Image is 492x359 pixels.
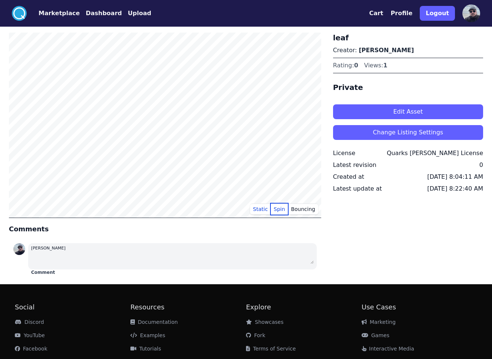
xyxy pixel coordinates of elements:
[362,346,414,352] a: Interactive Media
[130,319,178,325] a: Documentation
[15,302,130,312] h2: Social
[246,346,296,352] a: Terms of Service
[462,4,480,22] img: profile
[15,319,44,325] a: Discord
[15,346,47,352] a: Facebook
[27,9,80,18] a: Marketplace
[333,82,483,93] h4: Private
[333,98,483,119] a: Edit Asset
[246,319,283,325] a: Showcases
[246,332,265,338] a: Fork
[479,161,483,170] div: 0
[362,332,389,338] a: Games
[391,9,413,18] button: Profile
[15,332,45,338] a: YouTube
[333,61,358,70] div: Rating:
[250,204,271,215] button: Static
[383,62,387,69] span: 1
[271,204,288,215] button: Spin
[9,224,321,234] h4: Comments
[354,62,358,69] span: 0
[31,269,55,275] button: Comment
[13,243,25,255] img: profile
[333,184,382,193] div: Latest update at
[427,184,483,193] div: [DATE] 8:22:40 AM
[333,172,364,181] div: Created at
[128,9,151,18] button: Upload
[427,172,483,181] div: [DATE] 8:04:11 AM
[362,319,396,325] a: Marketing
[122,9,151,18] a: Upload
[359,47,414,54] a: [PERSON_NAME]
[31,246,66,251] small: [PERSON_NAME]
[420,6,455,21] button: Logout
[86,9,122,18] button: Dashboard
[80,9,122,18] a: Dashboard
[362,302,477,312] h2: Use Cases
[364,61,388,70] div: Views:
[130,302,246,312] h2: Resources
[333,125,483,140] button: Change Listing Settings
[387,149,483,158] div: Quarks [PERSON_NAME] License
[288,204,318,215] button: Bouncing
[246,302,362,312] h2: Explore
[130,332,165,338] a: Examples
[369,9,383,18] button: Cart
[333,46,483,55] p: Creator:
[333,161,376,170] div: Latest revision
[420,3,455,24] a: Logout
[39,9,80,18] button: Marketplace
[333,149,355,158] div: License
[333,33,483,43] h3: leaf
[333,104,483,119] button: Edit Asset
[130,346,161,352] a: Tutorials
